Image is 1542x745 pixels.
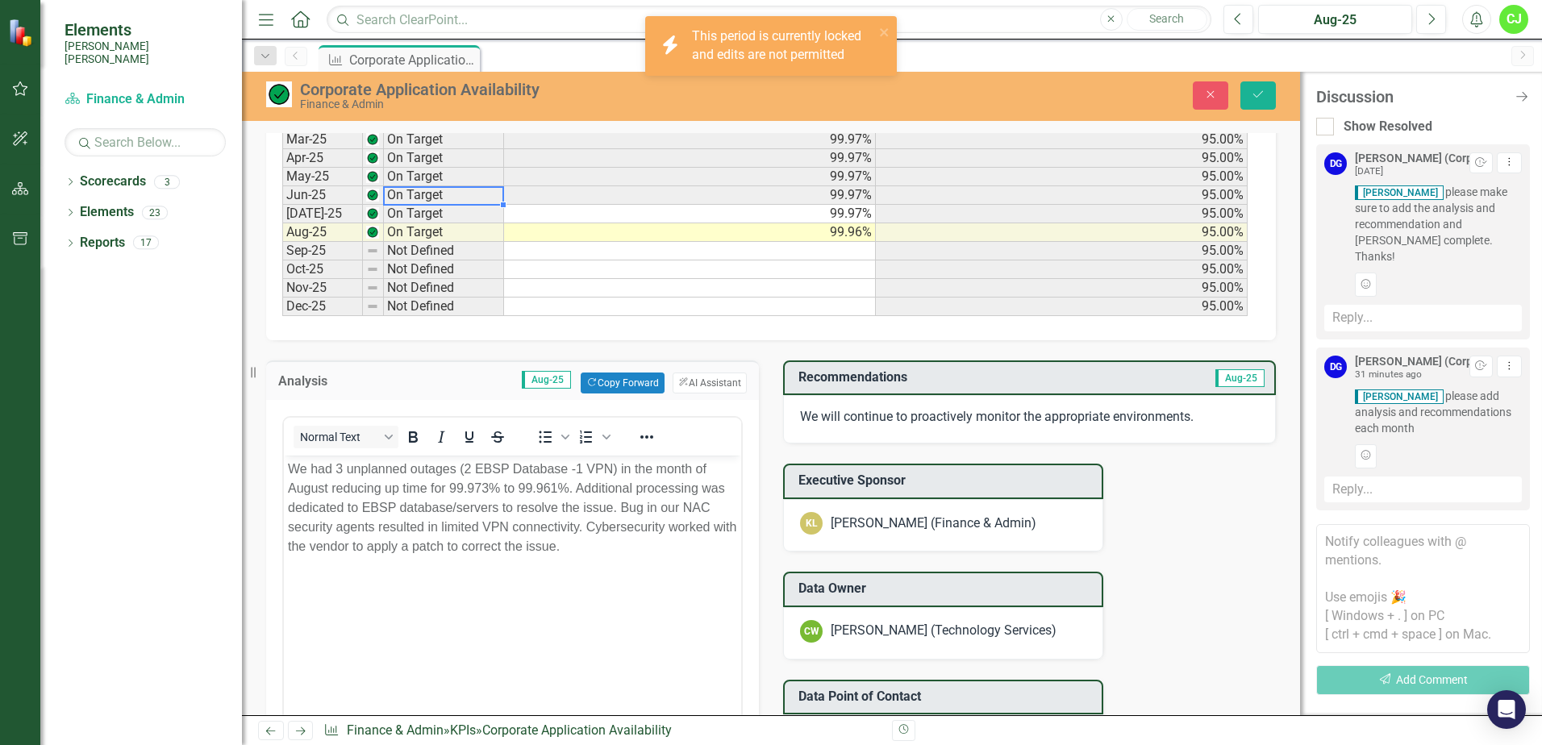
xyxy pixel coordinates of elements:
[831,622,1056,640] div: [PERSON_NAME] (Technology Services)
[1324,152,1347,175] div: DG
[366,263,379,276] img: 8DAGhfEEPCf229AAAAAElFTkSuQmCC
[798,473,1094,488] h3: Executive Sponsor
[876,242,1248,260] td: 95.00%
[1215,369,1265,387] span: Aug-25
[1355,165,1383,177] small: [DATE]
[154,175,180,189] div: 3
[366,170,379,183] img: Z
[349,50,476,70] div: Corporate Application Availability
[294,426,398,448] button: Block Normal Text
[876,131,1248,149] td: 95.00%
[366,207,379,220] img: Z
[504,186,876,205] td: 99.97%
[384,242,504,260] td: Not Defined
[347,722,444,738] a: Finance & Admin
[876,205,1248,223] td: 95.00%
[300,431,379,443] span: Normal Text
[384,168,504,186] td: On Target
[1355,185,1444,200] span: [PERSON_NAME]
[876,260,1248,279] td: 95.00%
[1344,118,1432,136] div: Show Resolved
[1316,88,1506,106] div: Discussion
[633,426,661,448] button: Reveal or hide additional toolbar items
[278,374,362,389] h3: Analysis
[673,372,747,393] button: AI Assistant
[80,173,146,191] a: Scorecards
[366,152,379,164] img: Z
[876,298,1248,316] td: 95.00%
[482,722,672,738] div: Corporate Application Availability
[282,298,363,316] td: Dec-25
[384,279,504,298] td: Not Defined
[1324,305,1522,331] div: Reply...
[399,426,427,448] button: Bold
[1499,5,1528,34] button: CJ
[504,205,876,223] td: 99.97%
[1487,690,1526,729] div: Open Intercom Messenger
[1316,665,1530,695] button: Add Comment
[798,370,1117,385] h3: Recommendations
[300,81,827,98] div: Corporate Application Availability
[1258,5,1412,34] button: Aug-25
[366,281,379,294] img: 8DAGhfEEPCf229AAAAAElFTkSuQmCC
[384,260,504,279] td: Not Defined
[1127,8,1207,31] button: Search
[282,168,363,186] td: May-25
[876,223,1248,242] td: 95.00%
[282,186,363,205] td: Jun-25
[282,242,363,260] td: Sep-25
[876,168,1248,186] td: 95.00%
[831,514,1036,533] div: [PERSON_NAME] (Finance & Admin)
[282,223,363,242] td: Aug-25
[876,186,1248,205] td: 95.00%
[531,426,572,448] div: Bullet list
[522,371,571,389] span: Aug-25
[384,205,504,223] td: On Target
[1324,356,1347,378] div: DG
[1355,368,1422,380] small: 31 minutes ago
[504,149,876,168] td: 99.97%
[581,372,664,393] button: Copy Forward
[65,20,226,40] span: Elements
[1264,10,1407,30] div: Aug-25
[879,23,890,41] button: close
[366,226,379,239] img: Z
[327,6,1211,34] input: Search ClearPoint...
[133,236,159,250] div: 17
[876,149,1248,168] td: 95.00%
[427,426,455,448] button: Italic
[876,279,1248,298] td: 95.00%
[1324,477,1522,503] div: Reply...
[800,408,1259,427] p: We will continue to proactively monitor the appropriate environments.
[384,223,504,242] td: On Target
[798,689,1094,704] h3: Data Point of Contact
[800,512,823,535] div: KL
[484,426,511,448] button: Strikethrough
[8,19,36,47] img: ClearPoint Strategy
[1355,389,1444,404] span: [PERSON_NAME]
[504,131,876,149] td: 99.97%
[1149,12,1184,25] span: Search
[65,90,226,109] a: Finance & Admin
[504,223,876,242] td: 99.96%
[282,205,363,223] td: [DATE]-25
[284,456,741,737] iframe: Rich Text Area
[366,133,379,146] img: Z
[692,27,874,65] div: This period is currently locked and edits are not permitted
[1355,388,1522,436] span: please add analysis and recommendations each month
[142,206,168,219] div: 23
[800,620,823,643] div: CW
[366,189,379,202] img: Z
[80,234,125,252] a: Reports
[366,300,379,313] img: 8DAGhfEEPCf229AAAAAElFTkSuQmCC
[798,581,1094,596] h3: Data Owner
[456,426,483,448] button: Underline
[384,298,504,316] td: Not Defined
[384,149,504,168] td: On Target
[282,149,363,168] td: Apr-25
[266,81,292,107] img: On Target
[384,131,504,149] td: On Target
[450,722,476,738] a: KPIs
